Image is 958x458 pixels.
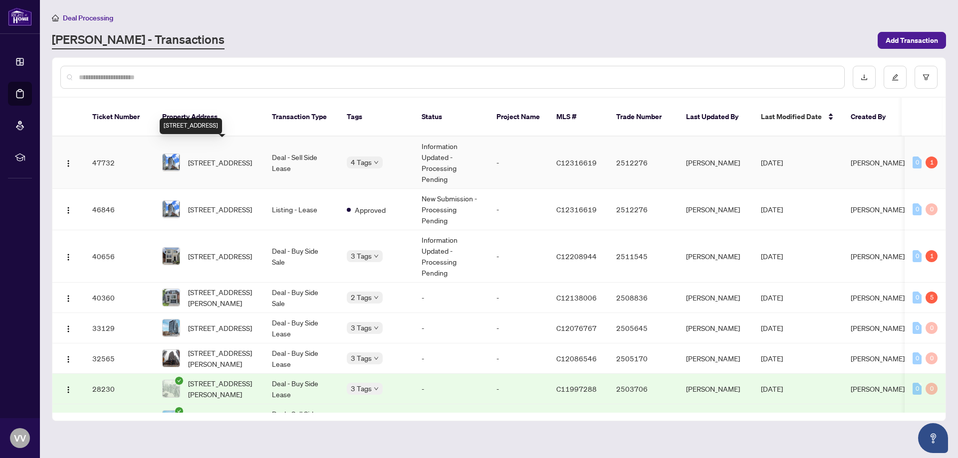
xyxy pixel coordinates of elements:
[63,13,113,22] span: Deal Processing
[886,32,938,48] span: Add Transaction
[678,374,753,404] td: [PERSON_NAME]
[913,322,922,334] div: 0
[853,66,876,89] button: download
[60,290,76,305] button: Logo
[678,230,753,283] td: [PERSON_NAME]
[60,350,76,366] button: Logo
[678,313,753,343] td: [PERSON_NAME]
[761,384,783,393] span: [DATE]
[761,205,783,214] span: [DATE]
[64,206,72,214] img: Logo
[188,287,256,308] span: [STREET_ADDRESS][PERSON_NAME]
[163,350,180,367] img: thumbnail-img
[488,189,548,230] td: -
[915,66,938,89] button: filter
[264,98,339,137] th: Transaction Type
[351,352,372,364] span: 3 Tags
[374,325,379,330] span: down
[84,313,154,343] td: 33129
[52,31,225,49] a: [PERSON_NAME] - Transactions
[556,293,597,302] span: C12138006
[913,156,922,168] div: 0
[374,386,379,391] span: down
[154,98,264,137] th: Property Address
[163,154,180,171] img: thumbnail-img
[556,252,597,261] span: C12208944
[64,386,72,394] img: Logo
[414,404,488,435] td: Final Trade
[918,423,948,453] button: Open asap
[851,323,905,332] span: [PERSON_NAME]
[608,313,678,343] td: 2505645
[163,248,180,265] img: thumbnail-img
[678,343,753,374] td: [PERSON_NAME]
[678,404,753,435] td: [PERSON_NAME]
[851,384,905,393] span: [PERSON_NAME]
[548,98,608,137] th: MLS #
[163,201,180,218] img: thumbnail-img
[678,283,753,313] td: [PERSON_NAME]
[64,253,72,261] img: Logo
[414,98,488,137] th: Status
[913,203,922,215] div: 0
[84,283,154,313] td: 40360
[488,343,548,374] td: -
[52,14,59,21] span: home
[351,322,372,333] span: 3 Tags
[8,7,32,26] img: logo
[414,189,488,230] td: New Submission - Processing Pending
[488,230,548,283] td: -
[351,156,372,168] span: 4 Tags
[861,74,868,81] span: download
[608,230,678,283] td: 2511545
[84,404,154,435] td: 21423
[374,295,379,300] span: down
[913,352,922,364] div: 0
[339,98,414,137] th: Tags
[264,189,339,230] td: Listing - Lease
[488,374,548,404] td: -
[851,205,905,214] span: [PERSON_NAME]
[761,252,783,261] span: [DATE]
[414,230,488,283] td: Information Updated - Processing Pending
[64,159,72,167] img: Logo
[60,320,76,336] button: Logo
[892,74,899,81] span: edit
[188,347,256,369] span: [STREET_ADDRESS][PERSON_NAME]
[926,250,938,262] div: 1
[761,354,783,363] span: [DATE]
[608,283,678,313] td: 2508836
[926,292,938,304] div: 5
[678,98,753,137] th: Last Updated By
[761,111,822,122] span: Last Modified Date
[926,322,938,334] div: 0
[84,137,154,189] td: 47732
[884,66,907,89] button: edit
[264,343,339,374] td: Deal - Buy Side Lease
[926,383,938,395] div: 0
[843,98,903,137] th: Created By
[608,98,678,137] th: Trade Number
[60,201,76,217] button: Logo
[175,377,183,385] span: check-circle
[913,383,922,395] div: 0
[926,203,938,215] div: 0
[556,205,597,214] span: C12316619
[163,289,180,306] img: thumbnail-img
[175,407,183,415] span: check-circle
[608,343,678,374] td: 2505170
[374,356,379,361] span: down
[163,411,180,428] img: thumbnail-img
[414,283,488,313] td: -
[374,254,379,259] span: down
[188,322,252,333] span: [STREET_ADDRESS]
[64,325,72,333] img: Logo
[678,137,753,189] td: [PERSON_NAME]
[414,137,488,189] td: Information Updated - Processing Pending
[84,343,154,374] td: 32565
[351,292,372,303] span: 2 Tags
[913,292,922,304] div: 0
[414,374,488,404] td: -
[913,250,922,262] div: 0
[926,156,938,168] div: 1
